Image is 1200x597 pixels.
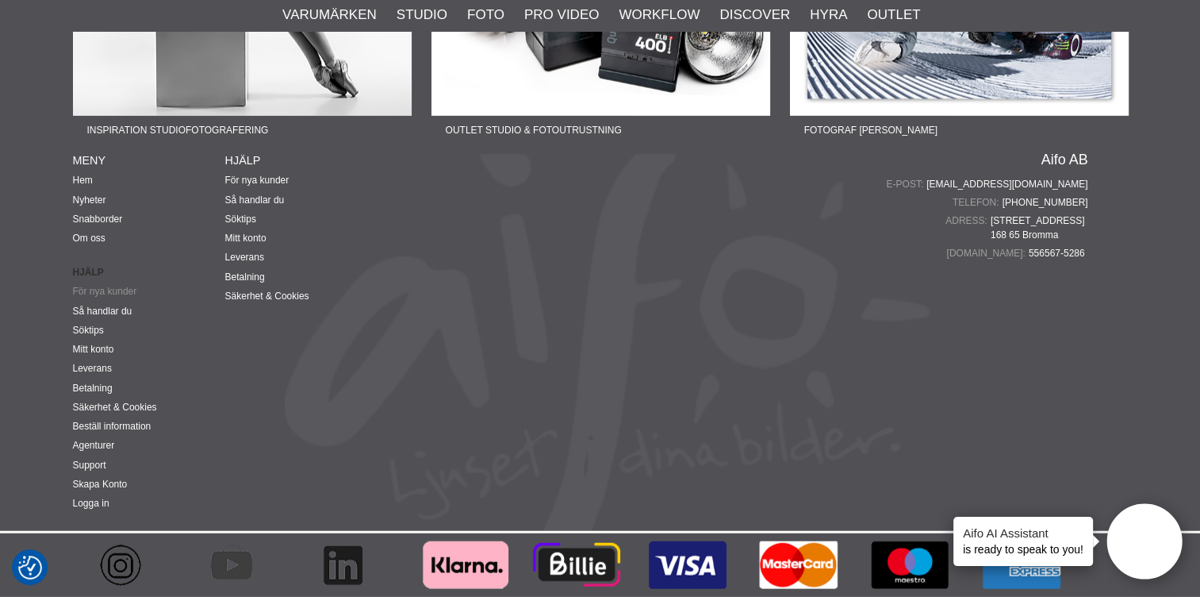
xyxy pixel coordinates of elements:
a: Hem [73,175,93,186]
strong: Hjälp [73,265,225,279]
a: Hyra [810,5,847,25]
a: Mitt konto [225,233,266,244]
a: Pro Video [524,5,599,25]
span: [STREET_ADDRESS] 168 65 Bromma [991,214,1088,242]
img: Visa [644,533,731,597]
h4: Hjälp [225,152,378,168]
a: Agenturer [73,440,115,451]
span: Inspiration Studiofotografering [73,116,283,144]
img: Aifo - Linkedin [319,533,366,597]
a: Om oss [73,233,105,244]
span: Telefon: [953,195,1003,210]
a: Varumärken [282,5,377,25]
span: [DOMAIN_NAME]: [946,246,1028,260]
a: Söktips [73,325,104,336]
a: Söktips [225,214,256,225]
a: För nya kunder [73,286,137,297]
a: Säkerhet & Cookies [73,402,157,413]
a: Aifo - Instagram [73,533,184,597]
img: Maestro [866,533,953,597]
a: Leverans [225,252,264,263]
span: E-post: [886,177,926,191]
a: Aifo - YouTube [184,533,295,597]
a: Foto [467,5,504,25]
h4: Aifo AI Assistant [963,525,1083,541]
span: Outlet Studio & Fotoutrustning [431,116,636,144]
a: [EMAIL_ADDRESS][DOMAIN_NAME] [926,177,1087,191]
a: Leverans [73,363,112,374]
img: MasterCard [755,533,842,597]
a: Mitt konto [73,344,114,355]
a: Betalning [73,383,113,394]
a: Så handlar du [73,306,132,317]
a: Betalning [225,272,265,283]
a: Nyheter [73,195,106,206]
a: Studio [397,5,447,25]
img: Aifo - YouTube [208,533,255,597]
a: Discover [719,5,790,25]
a: Snabborder [73,214,123,225]
img: Aifo - Instagram [97,533,144,597]
img: Billie [533,533,620,597]
a: Workflow [619,5,700,25]
a: Aifo AB [1041,152,1087,167]
a: Så handlar du [225,195,285,206]
button: Samtyckesinställningar [18,553,42,582]
img: Klarna [422,533,509,597]
a: För nya kunder [225,175,289,186]
span: Adress: [945,214,991,228]
a: Outlet [867,5,920,25]
span: 556567-5286 [1029,246,1088,260]
a: [PHONE_NUMBER] [1002,195,1087,210]
img: Revisit consent button [18,556,42,580]
a: Skapa Konto [73,479,128,490]
a: Support [73,460,106,471]
a: Logga in [73,498,109,509]
div: is ready to speak to you! [953,517,1093,566]
a: Säkerhet & Cookies [225,291,309,302]
a: Beställ information [73,421,151,432]
span: Fotograf [PERSON_NAME] [790,116,952,144]
a: Aifo - Linkedin [295,533,406,597]
h4: Meny [73,152,225,168]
